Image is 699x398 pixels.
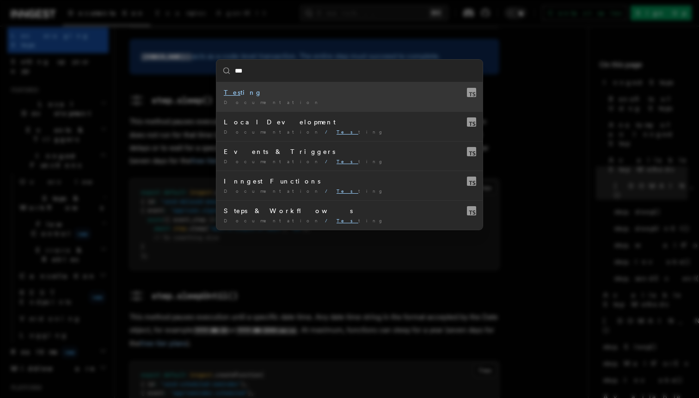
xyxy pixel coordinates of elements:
span: Documentation [224,129,321,135]
div: ting [224,88,475,97]
mark: Tes [224,89,240,96]
mark: Tes [337,129,358,135]
span: Documentation [224,188,321,194]
span: ting [337,129,383,135]
div: Inngest Functions [224,177,475,186]
span: / [325,188,333,194]
span: / [325,159,333,164]
mark: Tes [337,159,358,164]
div: Steps & Workflows [224,206,475,215]
span: ting [337,218,383,223]
div: Local Development [224,117,475,127]
span: / [325,129,333,135]
span: Documentation [224,159,321,164]
mark: Tes [337,188,358,194]
span: Documentation [224,99,321,105]
span: ting [337,159,383,164]
span: Documentation [224,218,321,223]
mark: Tes [337,218,358,223]
span: / [325,218,333,223]
span: ting [337,188,383,194]
div: Events & Triggers [224,147,475,156]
